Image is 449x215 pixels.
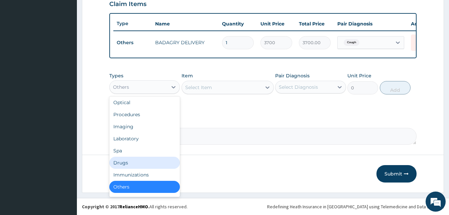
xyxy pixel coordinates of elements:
[109,157,180,169] div: Drugs
[82,204,149,210] strong: Copyright © 2017 .
[119,204,148,210] a: RelianceHMO
[39,65,92,132] span: We're online!
[296,17,334,30] th: Total Price
[113,37,152,49] td: Others
[182,72,193,79] label: Item
[334,17,408,30] th: Pair Diagnosis
[109,119,417,124] label: Comment
[109,73,123,79] label: Types
[408,17,441,30] th: Actions
[109,145,180,157] div: Spa
[109,133,180,145] div: Laboratory
[109,96,180,109] div: Optical
[219,17,257,30] th: Quantity
[113,17,152,30] th: Type
[109,109,180,121] div: Procedures
[3,144,127,167] textarea: Type your message and hit 'Enter'
[185,84,212,91] div: Select Item
[344,39,359,46] span: Cough
[279,84,318,90] div: Select Diagnosis
[109,169,180,181] div: Immunizations
[110,3,126,19] div: Minimize live chat window
[109,121,180,133] div: Imaging
[109,1,146,8] h3: Claim Items
[257,17,296,30] th: Unit Price
[347,72,371,79] label: Unit Price
[35,38,112,46] div: Chat with us now
[376,165,417,183] button: Submit
[275,72,310,79] label: Pair Diagnosis
[77,198,449,215] footer: All rights reserved.
[152,36,219,49] td: BADAGRY DELIVERY
[12,33,27,50] img: d_794563401_company_1708531726252_794563401
[109,181,180,193] div: Others
[113,84,129,90] div: Others
[152,17,219,30] th: Name
[267,203,444,210] div: Redefining Heath Insurance in [GEOGRAPHIC_DATA] using Telemedicine and Data Science!
[380,81,411,94] button: Add
[109,193,180,205] div: Gym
